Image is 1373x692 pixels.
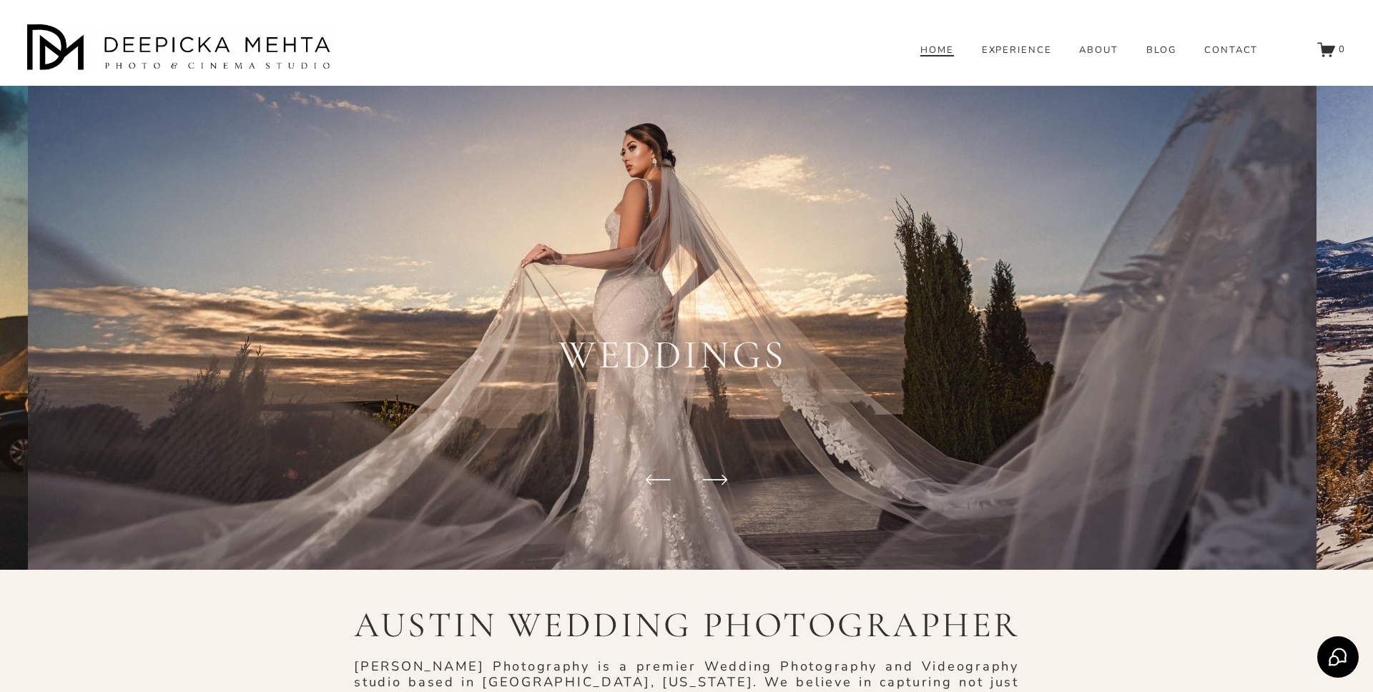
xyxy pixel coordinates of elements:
[1317,41,1346,59] a: 0 items in cart
[694,458,737,501] button: Next
[27,24,335,74] img: Austin Wedding Photographer - Deepicka Mehta Photography &amp; Cinematography
[1146,45,1177,56] span: BLOG
[982,44,1053,57] a: EXPERIENCE
[920,44,954,57] a: HOME
[1339,43,1346,56] span: 0
[1146,44,1177,57] a: folder dropdown
[636,458,679,501] button: Previous
[354,607,1020,643] h1: AUSTIN WEDDING PHOTOGRAPHER
[1204,44,1259,57] a: CONTACT
[1079,44,1118,57] a: ABOUT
